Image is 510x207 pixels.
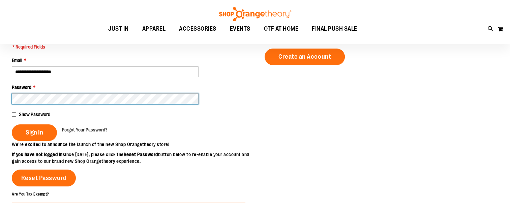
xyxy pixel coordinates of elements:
[179,21,216,36] span: ACCESSORIES
[278,53,331,60] span: Create an Account
[136,21,173,37] a: APPAREL
[124,152,158,157] strong: Reset Password
[305,21,364,37] a: FINAL PUSH SALE
[172,21,223,37] a: ACCESSORIES
[257,21,305,37] a: OTF AT HOME
[21,174,67,182] span: Reset Password
[230,21,250,36] span: EVENTS
[142,21,166,36] span: APPAREL
[12,141,255,148] p: We’re excited to announce the launch of the new Shop Orangetheory store!
[264,21,299,36] span: OTF AT HOME
[12,85,31,90] span: Password
[26,129,43,136] span: Sign In
[265,49,345,65] a: Create an Account
[12,43,119,50] span: * Required Fields
[19,112,50,117] span: Show Password
[12,124,57,141] button: Sign In
[12,151,255,165] p: since [DATE], please click the button below to re-enable your account and gain access to our bran...
[12,152,63,157] strong: If you have not logged in
[108,21,129,36] span: JUST IN
[62,126,108,133] a: Forgot Your Password?
[62,127,108,132] span: Forgot Your Password?
[218,7,292,21] img: Shop Orangetheory
[12,192,49,197] strong: Are You Tax Exempt?
[223,21,257,37] a: EVENTS
[312,21,357,36] span: FINAL PUSH SALE
[12,170,76,186] a: Reset Password
[101,21,136,37] a: JUST IN
[12,58,22,63] span: Email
